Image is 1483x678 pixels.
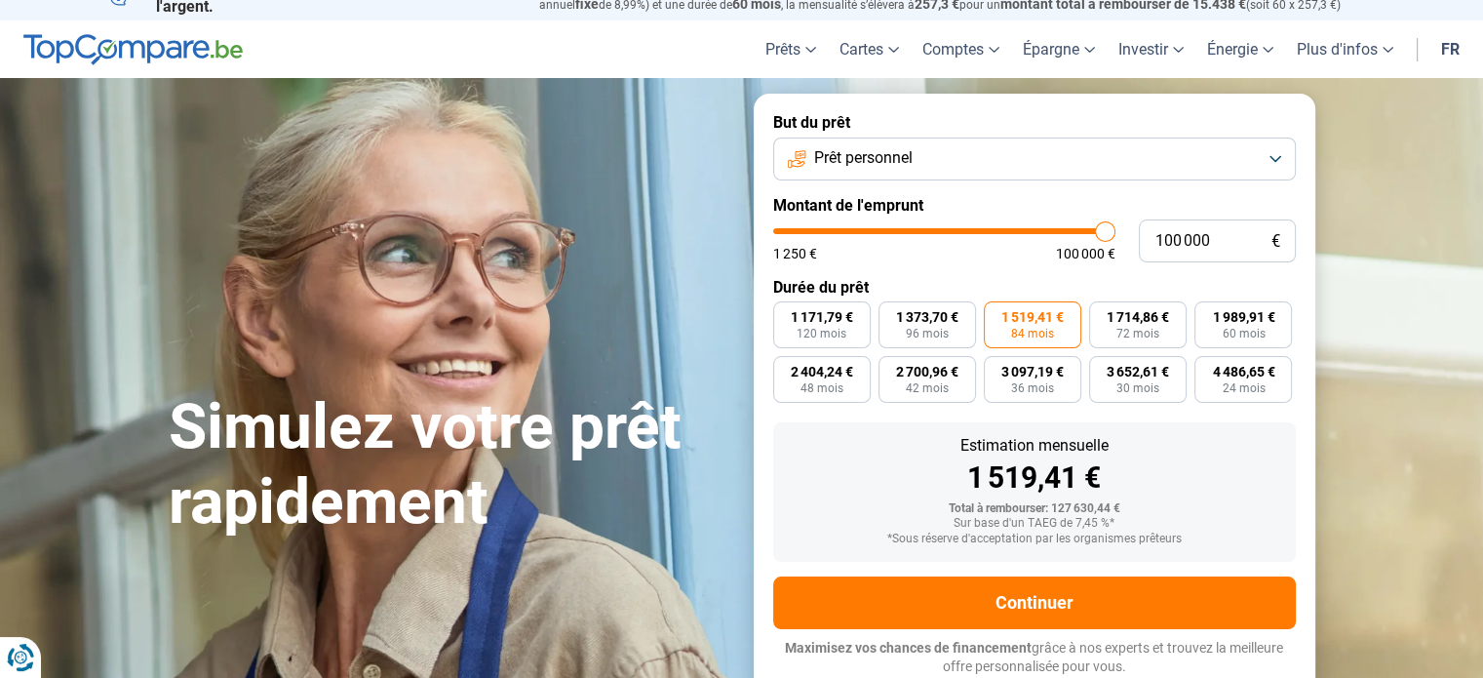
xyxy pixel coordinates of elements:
[789,517,1280,531] div: Sur base d'un TAEG de 7,45 %*
[1212,310,1274,324] span: 1 989,91 €
[1222,328,1265,339] span: 60 mois
[773,196,1296,215] label: Montant de l'emprunt
[896,310,958,324] span: 1 373,70 €
[906,328,949,339] span: 96 mois
[773,247,817,260] span: 1 250 €
[1107,310,1169,324] span: 1 714,86 €
[800,382,843,394] span: 48 mois
[773,113,1296,132] label: But du prêt
[791,310,853,324] span: 1 171,79 €
[1222,382,1265,394] span: 24 mois
[814,147,913,169] span: Prêt personnel
[791,365,853,379] span: 2 404,24 €
[789,438,1280,454] div: Estimation mensuelle
[1011,328,1054,339] span: 84 mois
[1212,365,1274,379] span: 4 486,65 €
[1107,365,1169,379] span: 3 652,61 €
[911,20,1011,78] a: Comptes
[828,20,911,78] a: Cartes
[1271,233,1280,250] span: €
[773,639,1296,677] p: grâce à nos experts et trouvez la meilleure offre personnalisée pour vous.
[1116,328,1159,339] span: 72 mois
[169,390,730,540] h1: Simulez votre prêt rapidement
[1011,382,1054,394] span: 36 mois
[1056,247,1115,260] span: 100 000 €
[754,20,828,78] a: Prêts
[1001,310,1064,324] span: 1 519,41 €
[1285,20,1405,78] a: Plus d'infos
[773,577,1296,629] button: Continuer
[1001,365,1064,379] span: 3 097,19 €
[789,463,1280,493] div: 1 519,41 €
[906,382,949,394] span: 42 mois
[785,640,1032,656] span: Maximisez vos chances de financement
[789,533,1280,546] div: *Sous réserve d'acceptation par les organismes prêteurs
[1116,382,1159,394] span: 30 mois
[773,138,1296,180] button: Prêt personnel
[896,365,958,379] span: 2 700,96 €
[23,34,243,65] img: TopCompare
[1429,20,1471,78] a: fr
[1011,20,1107,78] a: Épargne
[789,502,1280,516] div: Total à rembourser: 127 630,44 €
[1107,20,1195,78] a: Investir
[773,278,1296,297] label: Durée du prêt
[797,328,846,339] span: 120 mois
[1195,20,1285,78] a: Énergie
